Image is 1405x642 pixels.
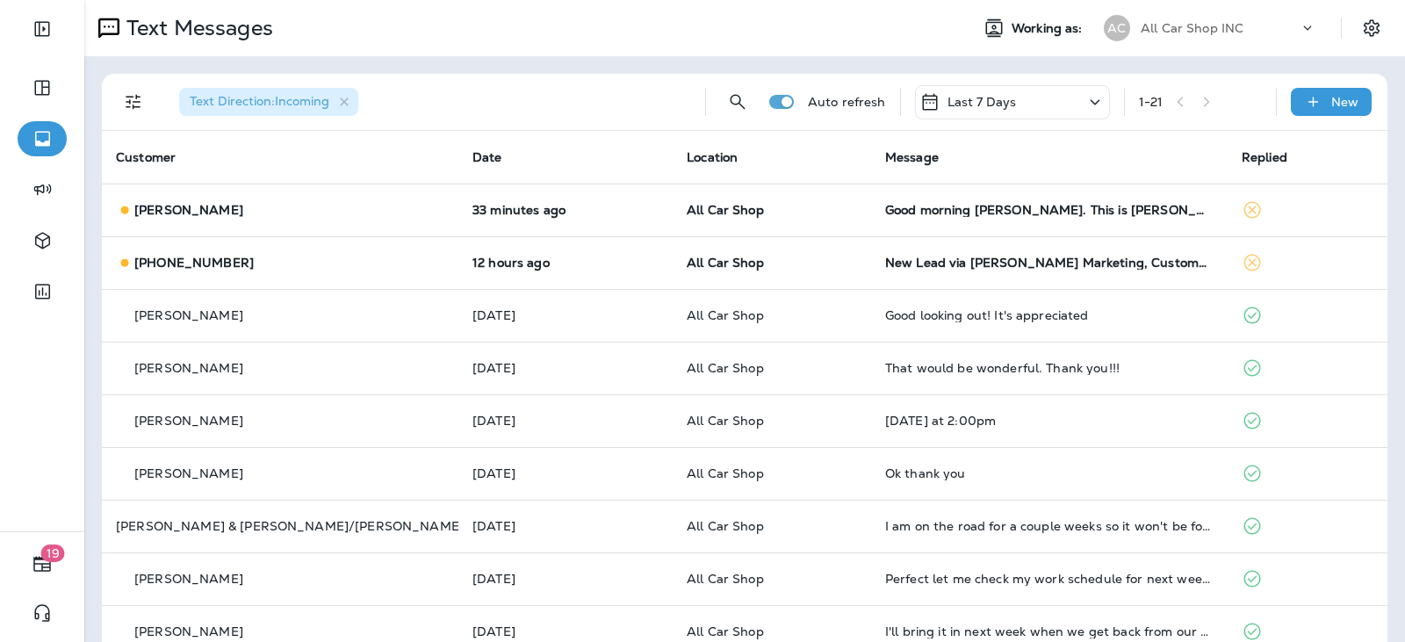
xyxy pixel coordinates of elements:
span: Replied [1242,149,1287,165]
span: Working as: [1012,21,1086,36]
p: Auto refresh [808,95,886,109]
span: All Car Shop [687,571,764,587]
div: Text Direction:Incoming [179,88,358,116]
div: 1 - 21 [1139,95,1164,109]
p: Sep 22, 2025 07:36 AM [472,203,659,217]
p: [PERSON_NAME] & [PERSON_NAME]/[PERSON_NAME] [116,519,464,533]
button: Expand Sidebar [18,11,67,47]
span: Date [472,149,502,165]
div: Good looking out! It's appreciated [885,308,1214,322]
p: [PERSON_NAME] [134,308,243,322]
p: New [1331,95,1358,109]
span: All Car Shop [687,413,764,429]
span: All Car Shop [687,624,764,639]
p: Sep 21, 2025 07:14 PM [472,256,659,270]
span: All Car Shop [687,360,764,376]
p: [PHONE_NUMBER] [134,256,254,270]
p: Sep 19, 2025 11:43 AM [472,361,659,375]
p: Sep 18, 2025 01:43 PM [472,572,659,586]
div: Good morning Jose. This is Terry with Chevy Trax. I'm wondering if I may please bring my Trax in ... [885,203,1214,217]
span: Location [687,149,738,165]
div: New Lead via Merrick Marketing, Customer Name: Steven F., Contact info: Masked phone number avail... [885,256,1214,270]
div: I am on the road for a couple weeks so it won't be for a while, but I wasn't sure if you could ev... [885,519,1214,533]
p: Sep 19, 2025 02:17 PM [472,308,659,322]
p: Sep 19, 2025 11:21 AM [472,414,659,428]
button: Settings [1356,12,1387,44]
button: Filters [116,84,151,119]
span: Message [885,149,939,165]
p: Sep 18, 2025 12:28 PM [472,624,659,638]
span: 19 [41,545,65,562]
button: 19 [18,546,67,581]
p: Sep 19, 2025 09:11 AM [472,466,659,480]
button: Search Messages [720,84,755,119]
div: AC [1104,15,1130,41]
span: All Car Shop [687,202,764,218]
div: Perfect let me check my work schedule for next week to see when I can schedule the oil change. Wh... [885,572,1214,586]
div: Ok thank you [885,466,1214,480]
p: Sep 18, 2025 06:59 PM [472,519,659,533]
p: [PERSON_NAME] [134,414,243,428]
div: Today at 2:00pm [885,414,1214,428]
p: [PERSON_NAME] [134,466,243,480]
p: [PERSON_NAME] [134,203,243,217]
p: Text Messages [119,15,273,41]
p: Last 7 Days [947,95,1017,109]
span: Text Direction : Incoming [190,93,329,109]
span: Customer [116,149,176,165]
span: All Car Shop [687,465,764,481]
p: [PERSON_NAME] [134,624,243,638]
p: [PERSON_NAME] [134,572,243,586]
p: All Car Shop INC [1141,21,1243,35]
span: All Car Shop [687,518,764,534]
p: [PERSON_NAME] [134,361,243,375]
div: I'll bring it in next week when we get back from our cruise on Monday. I'll be in touch. [885,624,1214,638]
span: All Car Shop [687,307,764,323]
span: All Car Shop [687,255,764,271]
div: That would be wonderful. Thank you!!! [885,361,1214,375]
